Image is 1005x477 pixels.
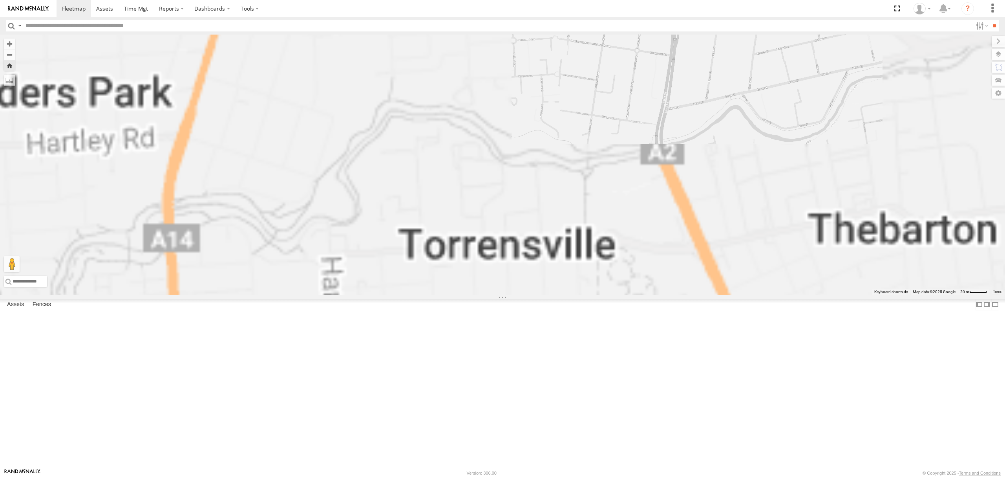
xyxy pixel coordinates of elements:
button: Keyboard shortcuts [874,289,908,295]
button: Drag Pegman onto the map to open Street View [4,256,20,272]
img: rand-logo.svg [8,6,49,11]
a: Terms (opens in new tab) [993,290,1001,294]
label: Assets [3,299,28,310]
i: ? [961,2,974,15]
span: 20 m [960,290,969,294]
label: Hide Summary Table [991,299,999,310]
div: Peter Lu [911,3,934,15]
label: Search Filter Options [973,20,990,31]
label: Dock Summary Table to the Left [975,299,983,310]
label: Map Settings [992,88,1005,99]
label: Measure [4,75,15,86]
button: Map Scale: 20 m per 41 pixels [958,289,989,295]
button: Zoom Home [4,60,15,71]
label: Search Query [16,20,23,31]
button: Zoom in [4,39,15,49]
button: Zoom out [4,49,15,60]
a: Terms and Conditions [959,471,1001,475]
div: © Copyright 2025 - [923,471,1001,475]
a: Visit our Website [4,469,40,477]
span: Map data ©2025 Google [913,290,956,294]
label: Fences [29,299,55,310]
label: Dock Summary Table to the Right [983,299,991,310]
div: Version: 306.00 [467,471,497,475]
